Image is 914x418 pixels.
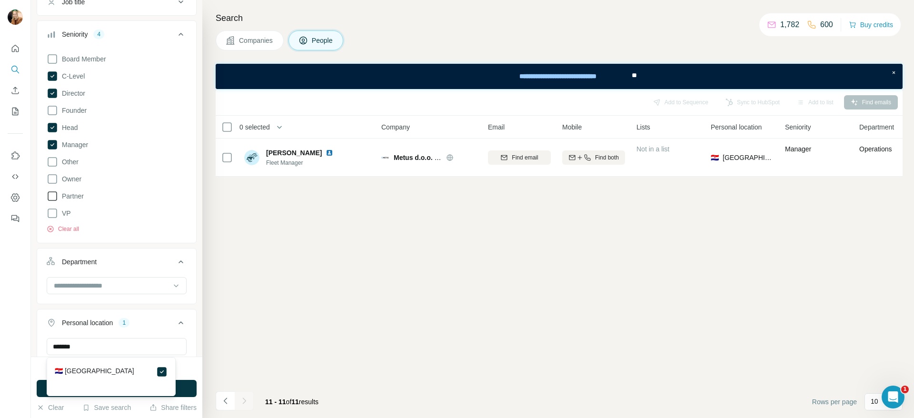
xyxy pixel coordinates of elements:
span: Seniority [785,122,811,132]
span: 🇭🇷 [711,153,719,162]
span: Manager [785,145,811,153]
div: 1 [119,318,129,327]
p: 1,782 [780,19,799,30]
span: VP [58,209,71,218]
button: Dashboard [8,189,23,206]
div: Seniority [62,30,88,39]
button: Save search [82,403,131,412]
button: Department [37,250,196,277]
span: Department [859,122,894,132]
div: Department [62,257,97,267]
span: Manager [58,140,88,149]
button: Quick start [8,40,23,57]
span: 0 selected [239,122,270,132]
span: Find both [595,153,619,162]
span: Head [58,123,78,132]
span: Mobile [562,122,582,132]
button: Search [8,61,23,78]
span: People [312,36,334,45]
span: [PERSON_NAME] [266,148,322,158]
button: Feedback [8,210,23,227]
span: Companies [239,36,274,45]
span: 11 [291,398,299,406]
span: Email [488,122,505,132]
p: 600 [820,19,833,30]
button: Run search [37,380,197,397]
span: results [265,398,318,406]
button: Seniority4 [37,23,196,50]
img: LinkedIn logo [326,149,333,157]
label: 🇭🇷 [GEOGRAPHIC_DATA] [55,366,134,378]
span: 11 - 11 [265,398,286,406]
button: Share filters [149,403,197,412]
span: Partner [58,191,84,201]
img: Avatar [8,10,23,25]
iframe: Banner [216,64,903,89]
span: Find email [512,153,538,162]
button: Use Surfe API [8,168,23,185]
span: Fleet Manager [266,159,337,167]
span: 1 [901,386,909,393]
button: My lists [8,103,23,120]
span: [GEOGRAPHIC_DATA] [723,153,774,162]
button: Navigate to previous page [216,391,235,410]
span: Personal location [711,122,762,132]
button: Find both [562,150,625,165]
button: Enrich CSV [8,82,23,99]
img: Logo of Metus d.o.o. SDIPTECH A.B. Group member [381,154,389,161]
button: Clear all [47,225,79,233]
span: Owner [58,174,81,184]
button: Clear [37,403,64,412]
span: C-Level [58,71,85,81]
button: Find email [488,150,551,165]
button: Use Surfe on LinkedIn [8,147,23,164]
span: Lists [636,122,650,132]
span: Company [381,122,410,132]
button: Buy credits [849,18,893,31]
div: 4 [93,30,104,39]
span: Founder [58,106,87,115]
span: Not in a list [636,145,669,153]
span: Director [58,89,85,98]
span: Operations [859,145,892,153]
button: Personal location1 [37,311,196,338]
span: Metus d.o.o. SDIPTECH A.B. Group member [394,154,533,161]
h4: Search [216,11,903,25]
span: of [286,398,292,406]
img: Avatar [244,150,259,165]
div: Personal location [62,318,113,328]
span: Rows per page [812,397,857,407]
iframe: Intercom live chat [882,386,904,408]
p: 10 [871,397,878,406]
span: Other [58,157,79,167]
span: Board Member [58,54,106,64]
